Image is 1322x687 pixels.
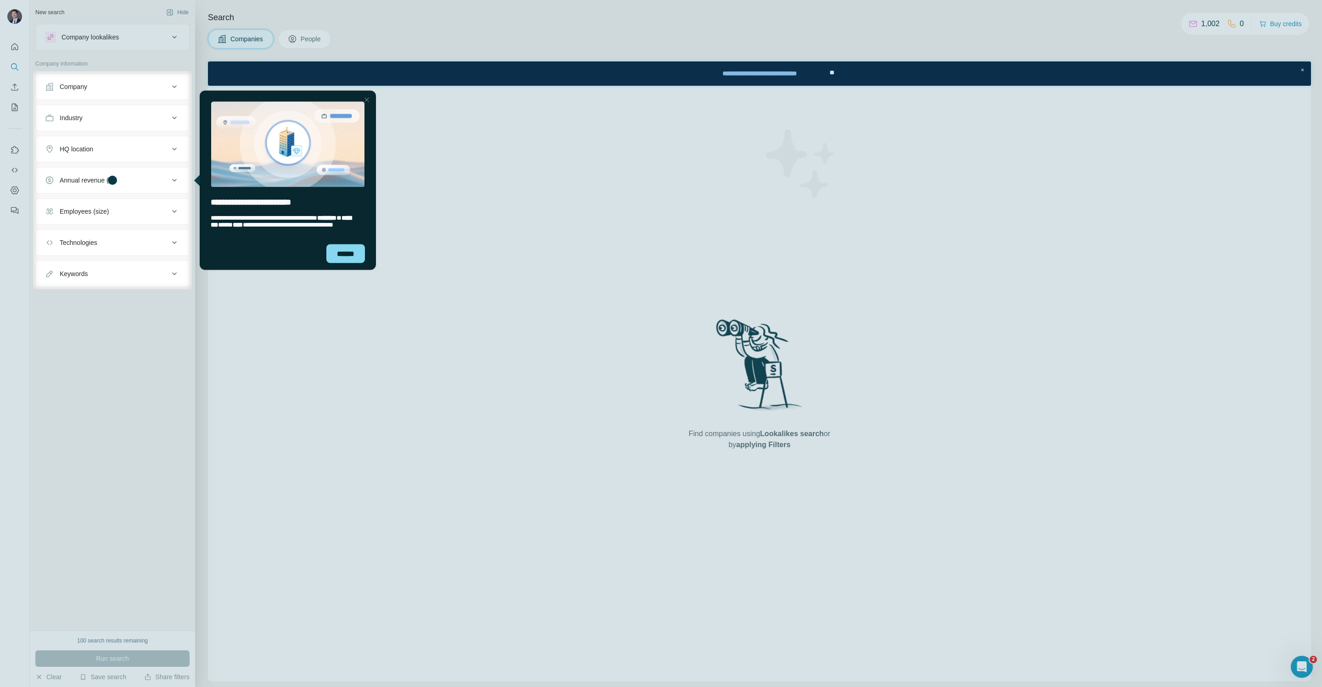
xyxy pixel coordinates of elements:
div: Keywords [60,269,88,278]
div: Watch our October Product update [488,2,615,22]
iframe: Tooltip [192,89,378,272]
div: Company [60,82,87,91]
button: Company [36,76,189,98]
div: Close Step [1090,4,1099,13]
div: Employees (size) [60,207,109,216]
button: Keywords [36,263,189,285]
button: Employees (size) [36,200,189,222]
div: Technologies [60,238,97,247]
button: Industry [36,107,189,129]
button: Annual revenue ($) [36,169,189,191]
button: Technologies [36,232,189,254]
div: Industry [60,113,83,122]
div: Annual revenue ($) [60,176,114,185]
button: HQ location [36,138,189,160]
div: HQ location [60,144,93,154]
